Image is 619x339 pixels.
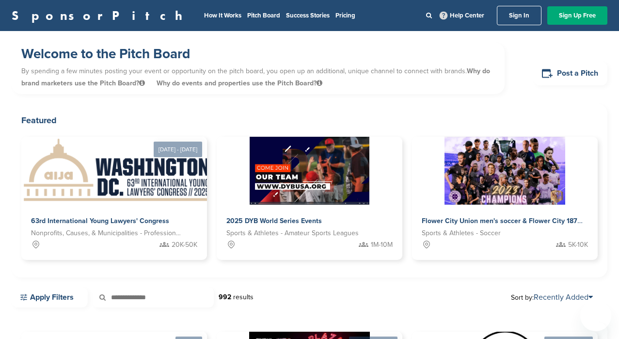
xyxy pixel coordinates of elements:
img: Sponsorpitch & [444,137,565,205]
span: 2025 DYB World Series Events [226,217,322,225]
a: Pitch Board [247,12,280,19]
span: 5K-10K [568,240,588,250]
img: Sponsorpitch & [250,137,369,205]
span: 20K-50K [172,240,197,250]
a: Sign Up Free [547,6,607,25]
span: Sports & Athletes - Amateur Sports Leagues [226,228,359,239]
a: Apply Filters [12,287,88,307]
span: 1M-10M [371,240,393,250]
a: Success Stories [286,12,330,19]
a: Pricing [335,12,355,19]
p: By spending a few minutes posting your event or opportunity on the pitch board, you open up an ad... [21,63,495,92]
a: Help Center [438,10,486,21]
strong: 992 [219,293,231,301]
a: Sign In [497,6,541,25]
iframe: Button to launch messaging window [580,300,611,331]
a: Post a Pitch [534,62,607,85]
a: SponsorPitch [12,9,189,22]
span: Sort by: [511,293,593,301]
a: How It Works [204,12,241,19]
a: [DATE] - [DATE] Sponsorpitch & 63rd International Young Lawyers' Congress Nonprofits, Causes, & M... [21,121,207,260]
span: 63rd International Young Lawyers' Congress [31,217,169,225]
span: Nonprofits, Causes, & Municipalities - Professional Development [31,228,183,239]
span: results [233,293,254,301]
h1: Welcome to the Pitch Board [21,45,495,63]
span: Why do events and properties use the Pitch Board? [157,79,322,87]
img: Sponsorpitch & [21,137,214,205]
span: Sports & Athletes - Soccer [422,228,501,239]
a: Sponsorpitch & 2025 DYB World Series Events Sports & Athletes - Amateur Sports Leagues 1M-10M [217,137,402,260]
div: [DATE] - [DATE] [154,142,202,157]
a: Recently Added [534,292,593,302]
h2: Featured [21,113,598,127]
a: Sponsorpitch & Flower City Union men's soccer & Flower City 1872 women's soccer Sports & Athletes... [412,137,598,260]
